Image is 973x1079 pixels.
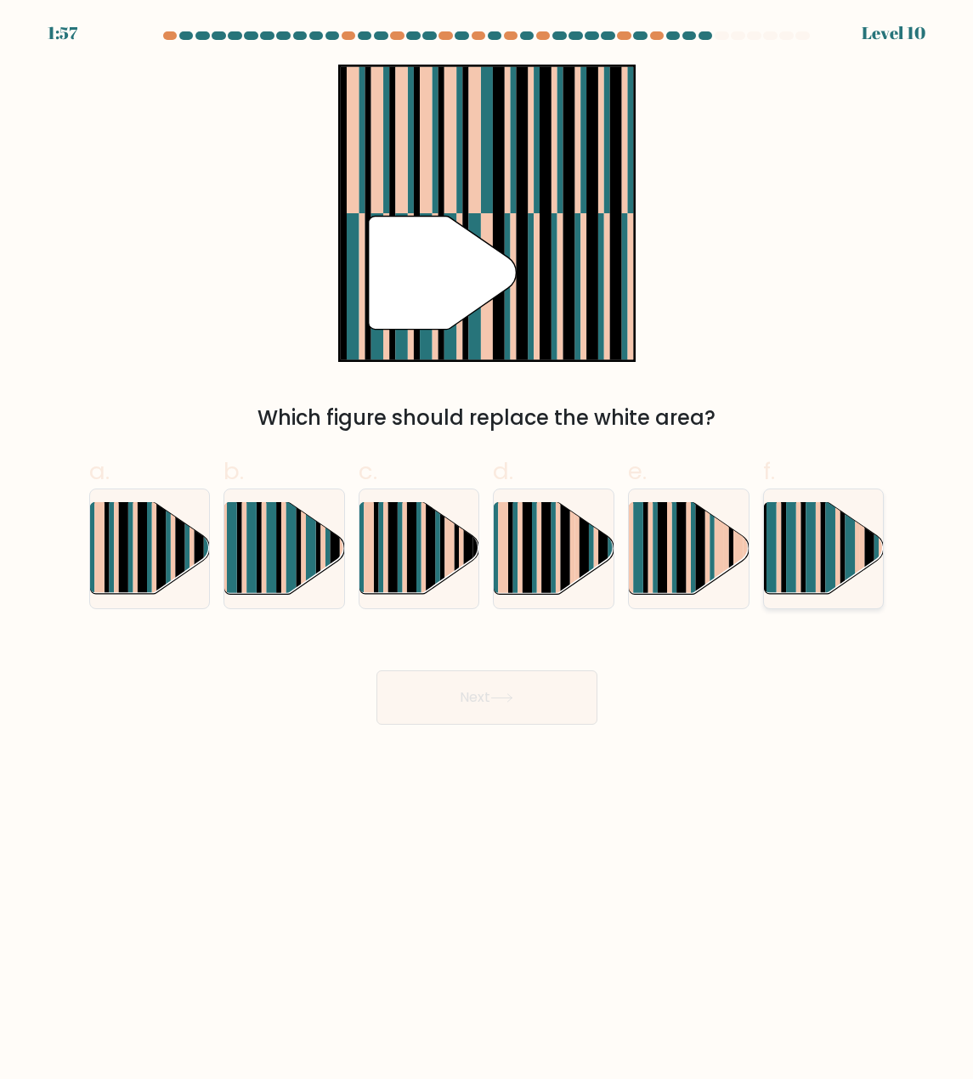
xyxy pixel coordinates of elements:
[493,455,513,488] span: d.
[48,20,77,46] div: 1:57
[628,455,647,488] span: e.
[368,217,516,330] g: "
[89,455,110,488] span: a.
[99,403,874,433] div: Which figure should replace the white area?
[763,455,775,488] span: f.
[223,455,244,488] span: b.
[862,20,925,46] div: Level 10
[359,455,377,488] span: c.
[376,670,597,725] button: Next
